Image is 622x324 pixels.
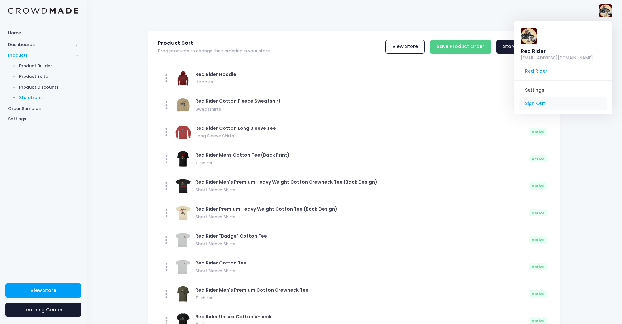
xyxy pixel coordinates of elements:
[195,314,272,320] span: Red Rider Unisex Cotton V-neck
[195,240,526,247] span: Short Sleeve Shirts
[19,73,79,80] span: Product Editor
[195,294,526,301] span: T-shirts
[599,4,612,17] img: User
[8,42,73,48] span: Dashboards
[385,40,425,54] a: View Store
[195,260,246,266] span: Red Rider Cotton Tee
[195,132,526,139] span: Long Sleeve Shirts
[529,128,547,136] div: Active
[195,125,276,131] span: Red Rider Cotton Long Sleeve Tee
[195,186,526,193] span: Short Sleeve Shirts
[158,49,271,54] span: Drag products to change their ordering in your store.
[195,233,267,239] span: Red Rider "Badge" Cotton Tee
[19,94,79,101] span: Storefront
[158,40,193,46] span: Product Sort
[195,266,526,274] span: Short Sleeve Shirts
[529,209,547,216] div: Active
[195,159,526,166] span: T-shirts
[8,30,78,36] span: Home
[519,97,607,110] a: Sign Out
[430,40,491,54] input: Save Product Order
[519,84,607,96] a: Settings
[5,283,81,298] a: View Store
[195,206,337,212] span: Red Rider Premium Heavy Weight Cotton Tee (Back Design)
[529,155,547,162] div: Active
[521,28,537,44] img: User
[521,55,593,61] a: [EMAIL_ADDRESS][DOMAIN_NAME]
[19,84,79,91] span: Product Discounts
[529,290,547,298] div: Active
[8,8,78,14] img: Logo
[195,98,281,104] span: Red Rider Cotton Fleece Sweatshirt
[24,306,63,313] span: Learning Center
[8,116,78,122] span: Settings
[529,263,547,270] div: Active
[529,236,547,244] div: Active
[195,213,526,220] span: Short Sleeve Shirts
[19,63,79,69] span: Product Builder
[195,71,236,77] span: Red Rider Hoodie
[195,78,526,85] span: Hoodies
[5,303,81,317] a: Learning Center
[195,287,309,293] span: Red Rider Men's Premium Cotton Crewneck Tee
[195,179,377,185] span: Red Rider Men's Premium Heavy Weight Cotton Crewneck Tee (Back Design)
[519,65,607,77] span: Red Rider
[8,52,73,59] span: Products
[195,105,526,112] span: Sweatshirts
[521,48,593,55] div: Red Rider
[8,105,78,112] span: Order Samples
[496,40,551,54] a: Storefront Guide
[529,182,547,190] div: Active
[30,287,56,294] span: View Store
[195,152,290,158] span: Red Rider Mens Cotton Tee (Back Print)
